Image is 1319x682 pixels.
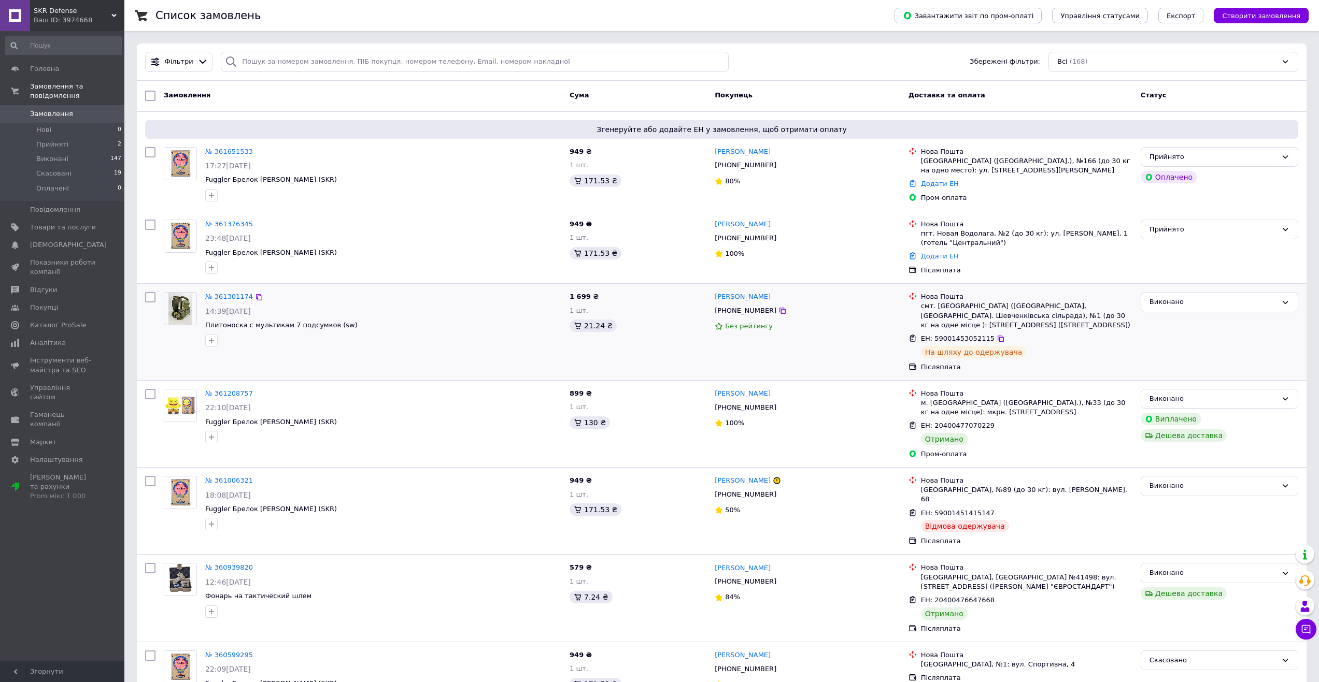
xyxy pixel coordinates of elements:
[921,624,1132,633] div: Післяплата
[1150,297,1277,308] div: Виконано
[30,82,124,100] span: Замовлення та повідомлення
[921,520,1009,532] div: Відмова одержувача
[921,147,1132,156] div: Нова Пошта
[164,563,197,596] a: Фото товару
[1141,413,1201,425] div: Виплачено
[36,184,69,193] span: Оплачені
[205,505,337,513] a: Fuggler Брелок [PERSON_NAME] (SKR)
[921,596,995,604] span: ЕН: 20400476647668
[164,148,196,180] img: Фото товару
[921,422,995,429] span: ЕН: 20400477070229
[921,536,1132,546] div: Післяплата
[164,220,196,252] img: Фото товару
[570,416,610,429] div: 130 ₴
[921,485,1132,504] div: [GEOGRAPHIC_DATA], №89 (до 30 кг): вул. [PERSON_NAME], 68
[713,401,778,414] div: [PHONE_NUMBER]
[149,124,1294,135] span: Згенеруйте або додайте ЕН у замовлення, щоб отримати оплату
[1150,481,1277,491] div: Виконано
[713,158,778,172] div: [PHONE_NUMBER]
[903,11,1033,20] span: Завантажити звіт по пром-оплаті
[205,307,251,315] span: 14:39[DATE]
[713,575,778,588] div: [PHONE_NUMBER]
[921,607,968,620] div: Отримано
[205,176,337,183] span: Fuggler Брелок [PERSON_NAME] (SKR)
[713,662,778,676] div: [PHONE_NUMBER]
[715,476,771,486] a: [PERSON_NAME]
[34,16,124,25] div: Ваш ID: 3974668
[921,398,1132,417] div: м. [GEOGRAPHIC_DATA] ([GEOGRAPHIC_DATA].), №33 (до 30 кг на одне місце): мкрн. [STREET_ADDRESS]
[36,169,72,178] span: Скасовані
[30,473,96,501] span: [PERSON_NAME] та рахунки
[1214,8,1309,23] button: Створити замовлення
[570,175,621,187] div: 171.53 ₴
[30,321,86,330] span: Каталог ProSale
[1141,587,1227,600] div: Дешева доставка
[570,503,621,516] div: 171.53 ₴
[1141,429,1227,442] div: Дешева доставка
[164,91,210,99] span: Замовлення
[205,476,253,484] a: № 361006321
[118,125,121,135] span: 0
[570,591,612,603] div: 7.24 ₴
[1150,568,1277,578] div: Виконано
[205,563,253,571] a: № 360939820
[205,321,358,329] a: Плитоноска с мультикам 7 подсумков (sw)
[114,169,121,178] span: 19
[1150,655,1277,666] div: Скасовано
[1070,57,1088,65] span: (168)
[30,491,96,501] div: Prom мікс 1 000
[715,292,771,302] a: [PERSON_NAME]
[921,193,1132,202] div: Пром-оплата
[570,651,592,659] span: 949 ₴
[921,266,1132,275] div: Післяплата
[205,418,337,426] span: Fuggler Брелок [PERSON_NAME] (SKR)
[164,220,197,253] a: Фото товару
[725,177,740,185] span: 80%
[1150,394,1277,404] div: Виконано
[570,664,588,672] span: 1 шт.
[118,184,121,193] span: 0
[1222,12,1300,20] span: Створити замовлення
[205,665,251,673] span: 22:09[DATE]
[713,488,778,501] div: [PHONE_NUMBER]
[921,180,959,187] a: Додати ЕН
[30,109,73,119] span: Замовлення
[921,650,1132,660] div: Нова Пошта
[921,301,1132,330] div: смт. [GEOGRAPHIC_DATA] ([GEOGRAPHIC_DATA], [GEOGRAPHIC_DATA]. Шевченківська сільрада), №1 (до 30 ...
[30,383,96,402] span: Управління сайтом
[970,57,1040,67] span: Збережені фільтри:
[36,154,68,164] span: Виконані
[570,320,617,332] div: 21.24 ₴
[715,91,753,99] span: Покупець
[30,205,80,214] span: Повідомлення
[921,509,995,517] span: ЕН: 59001451415147
[205,249,337,256] a: Fuggler Брелок [PERSON_NAME] (SKR)
[909,91,985,99] span: Доставка та оплата
[36,125,51,135] span: Нові
[725,593,740,601] span: 84%
[570,247,621,259] div: 171.53 ₴
[921,563,1132,572] div: Нова Пошта
[205,293,253,300] a: № 361301174
[921,156,1132,175] div: [GEOGRAPHIC_DATA] ([GEOGRAPHIC_DATA].), №166 (до 30 кг на одно место): ул. [STREET_ADDRESS][PERSO...
[155,9,261,22] h1: Список замовлень
[164,389,196,422] img: Фото товару
[570,403,588,411] span: 1 шт.
[205,403,251,412] span: 22:10[DATE]
[570,91,589,99] span: Cума
[30,438,56,447] span: Маркет
[205,592,311,600] a: Фонарь на тактический шлем
[30,64,59,74] span: Головна
[570,293,599,300] span: 1 699 ₴
[921,335,995,342] span: ЕН: 59001453052115
[30,410,96,429] span: Гаманець компанії
[205,491,251,499] span: 18:08[DATE]
[715,650,771,660] a: [PERSON_NAME]
[205,162,251,170] span: 17:27[DATE]
[570,490,588,498] span: 1 шт.
[570,577,588,585] span: 1 шт.
[30,285,57,295] span: Відгуки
